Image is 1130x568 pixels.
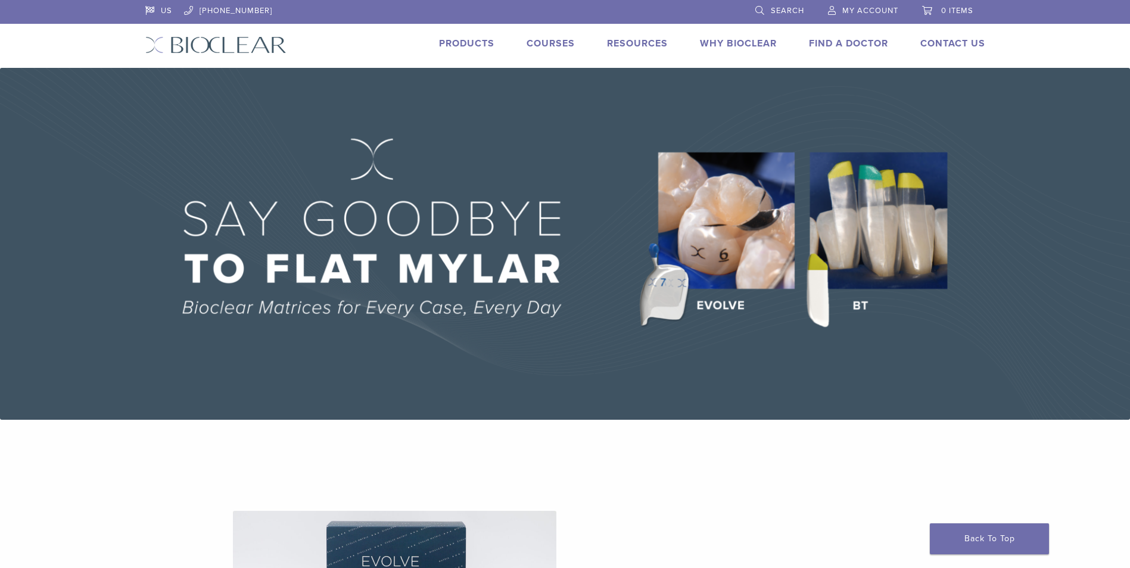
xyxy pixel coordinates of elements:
[527,38,575,49] a: Courses
[145,36,287,54] img: Bioclear
[941,6,973,15] span: 0 items
[771,6,804,15] span: Search
[439,38,494,49] a: Products
[842,6,898,15] span: My Account
[809,38,888,49] a: Find A Doctor
[700,38,777,49] a: Why Bioclear
[607,38,668,49] a: Resources
[930,523,1049,554] a: Back To Top
[920,38,985,49] a: Contact Us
